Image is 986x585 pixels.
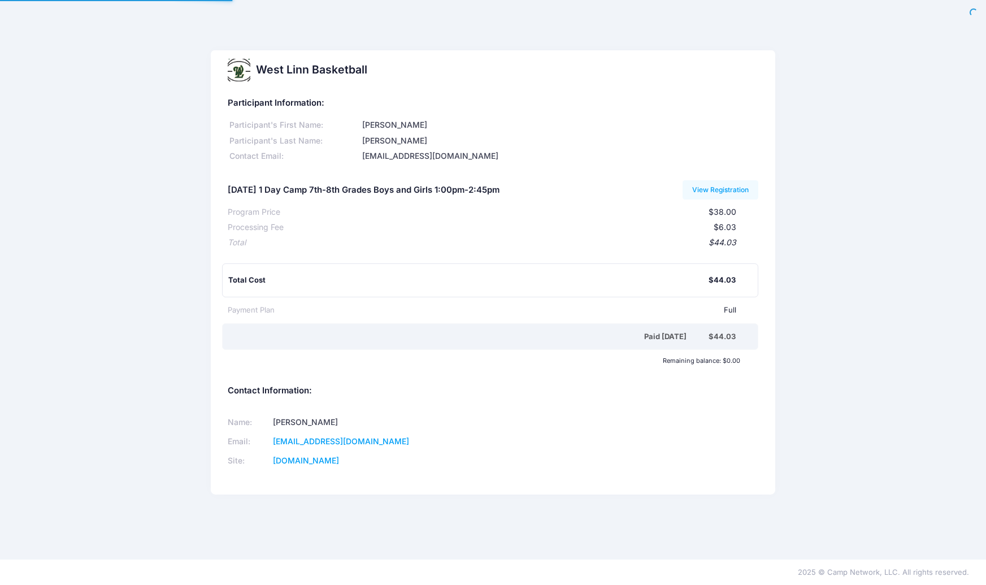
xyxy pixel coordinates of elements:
div: Remaining balance: $0.00 [222,357,746,364]
div: $44.03 [246,237,737,249]
div: Program Price [228,206,280,218]
div: Total Cost [228,275,709,286]
h5: Participant Information: [228,98,759,109]
div: [PERSON_NAME] [360,135,759,147]
td: Name: [228,413,270,432]
div: Processing Fee [228,222,284,233]
div: Paid [DATE] [230,331,709,343]
td: Email: [228,432,270,452]
a: [EMAIL_ADDRESS][DOMAIN_NAME] [273,436,409,446]
div: Payment Plan [228,305,275,316]
a: [DOMAIN_NAME] [273,456,339,465]
div: Participant's First Name: [228,119,360,131]
span: 2025 © Camp Network, LLC. All rights reserved. [798,567,969,577]
span: $38.00 [709,207,736,216]
h5: Contact Information: [228,386,759,396]
div: Full [275,305,737,316]
div: Contact Email: [228,150,360,162]
div: [PERSON_NAME] [360,119,759,131]
div: $44.03 [709,331,736,343]
div: [EMAIL_ADDRESS][DOMAIN_NAME] [360,150,759,162]
div: Participant's Last Name: [228,135,360,147]
div: $44.03 [709,275,736,286]
td: [PERSON_NAME] [270,413,479,432]
a: View Registration [683,180,759,200]
div: Total [228,237,246,249]
td: Site: [228,451,270,470]
h2: West Linn Basketball [256,63,367,76]
h5: [DATE] 1 Day Camp 7th-8th Grades Boys and Girls 1:00pm-2:45pm [228,185,499,196]
div: $6.03 [284,222,737,233]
